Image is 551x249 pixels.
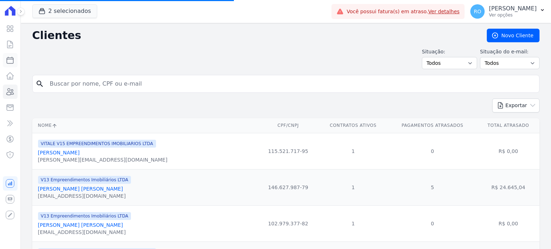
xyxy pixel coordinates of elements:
button: RO [PERSON_NAME] Ver opções [465,1,551,21]
td: R$ 0,00 [477,205,540,241]
a: [PERSON_NAME] [38,150,80,155]
p: [PERSON_NAME] [489,5,537,12]
a: [PERSON_NAME] [PERSON_NAME] [38,222,123,228]
p: Ver opções [489,12,537,18]
th: Total Atrasado [477,118,540,133]
td: 0 [388,133,477,169]
td: R$ 24.645,04 [477,169,540,205]
td: 0 [388,205,477,241]
td: 146.627.987-79 [258,169,319,205]
div: [PERSON_NAME][EMAIL_ADDRESS][DOMAIN_NAME] [38,156,168,163]
span: VITALE V15 EMPREENDIMENTOS IMOBILIARIOS LTDA [38,140,156,148]
label: Situação: [422,48,477,56]
input: Buscar por nome, CPF ou e-mail [46,77,536,91]
span: V13 Empreendimentos Imobiliários LTDA [38,212,131,220]
span: Você possui fatura(s) em atraso. [347,8,460,15]
td: 1 [319,133,388,169]
div: [EMAIL_ADDRESS][DOMAIN_NAME] [38,229,131,236]
td: 1 [319,205,388,241]
h2: Clientes [32,29,475,42]
td: R$ 0,00 [477,133,540,169]
label: Situação do e-mail: [480,48,540,56]
a: [PERSON_NAME] [PERSON_NAME] [38,186,123,192]
a: Ver detalhes [428,9,460,14]
button: 2 selecionados [32,4,97,18]
td: 115.521.717-95 [258,133,319,169]
span: RO [474,9,481,14]
th: CPF/CNPJ [258,118,319,133]
a: Novo Cliente [487,29,540,42]
td: 5 [388,169,477,205]
th: Pagamentos Atrasados [388,118,477,133]
th: Nome [32,118,258,133]
div: [EMAIL_ADDRESS][DOMAIN_NAME] [38,192,131,200]
span: V13 Empreendimentos Imobiliários LTDA [38,176,131,184]
i: search [36,80,44,88]
button: Exportar [492,99,540,112]
td: 1 [319,169,388,205]
th: Contratos Ativos [319,118,388,133]
td: 102.979.377-82 [258,205,319,241]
